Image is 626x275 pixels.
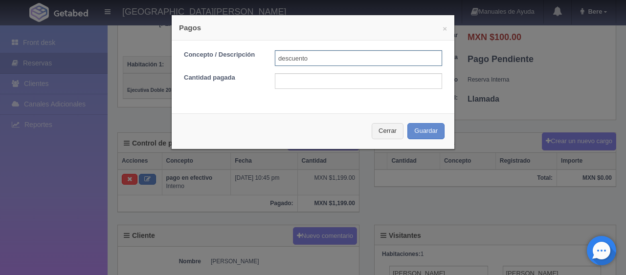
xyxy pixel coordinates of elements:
button: × [443,25,447,32]
h4: Pagos [179,22,447,33]
button: Cerrar [372,123,403,139]
button: Guardar [407,123,445,139]
label: Cantidad pagada [177,73,268,83]
label: Concepto / Descripción [177,50,268,60]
